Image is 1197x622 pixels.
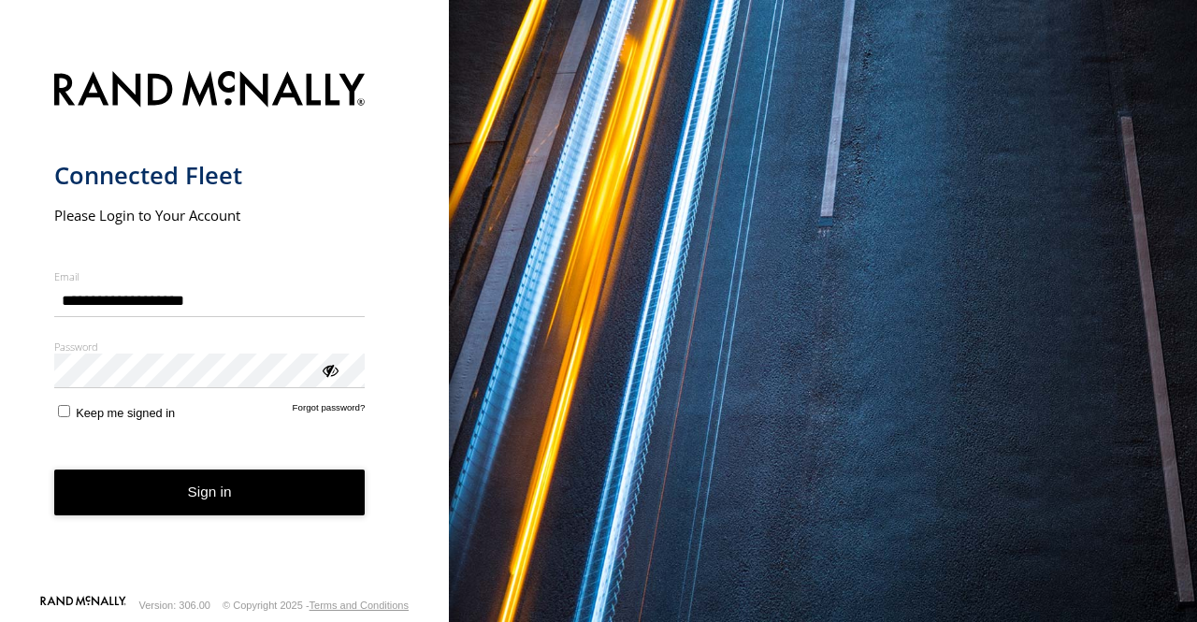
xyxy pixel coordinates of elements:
h2: Please Login to Your Account [54,206,366,224]
label: Password [54,340,366,354]
label: Email [54,269,366,283]
form: main [54,60,396,594]
input: Keep me signed in [58,405,70,417]
div: ViewPassword [320,360,339,379]
a: Visit our Website [40,596,126,615]
span: Keep me signed in [76,406,175,420]
div: © Copyright 2025 - [223,600,409,611]
a: Terms and Conditions [310,600,409,611]
h1: Connected Fleet [54,160,366,191]
div: Version: 306.00 [139,600,210,611]
button: Sign in [54,470,366,515]
a: Forgot password? [293,402,366,420]
img: Rand McNally [54,67,366,115]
